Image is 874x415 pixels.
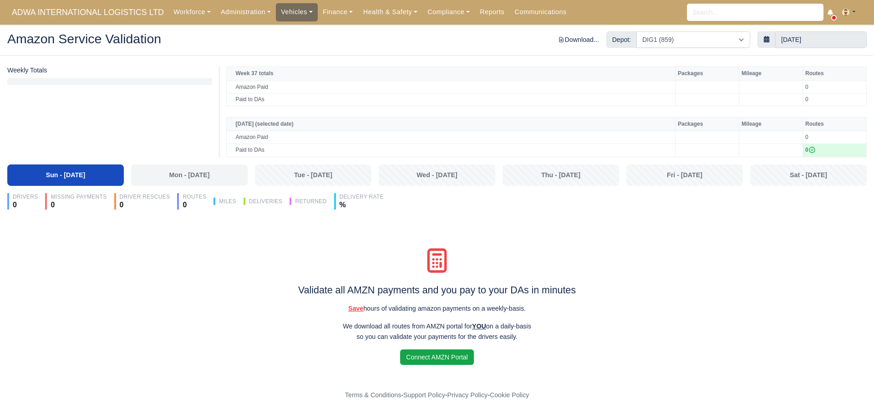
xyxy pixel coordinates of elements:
[226,67,676,81] th: Week 37 totals
[422,3,475,21] a: Compliance
[178,390,696,400] div: - - -
[7,321,867,342] p: We download all routes from AMZN portal for on a daily-basis so you can validate your payments fo...
[249,198,283,205] div: Deliveries
[803,67,867,81] th: Routes
[226,81,676,93] td: Amazon Paid
[632,170,737,180] div: Fri - [DATE]
[51,200,107,210] div: 0
[7,242,867,365] div: Validate all AMZN payments and you pay to your DAs in minutes
[676,67,739,81] th: Packages
[739,118,803,131] th: Mileage
[345,391,401,399] a: Terms & Conditions
[7,32,430,45] h2: Amazon Service Validation
[216,3,276,21] a: Administration
[348,305,363,312] strong: Save
[7,3,168,21] span: ADWA INTERNATIONAL LOGISTICS LTD
[400,349,473,365] a: Connect AMZN Portal
[226,93,676,106] td: Paid to DAs
[739,67,803,81] th: Mileage
[803,81,867,93] td: 0
[805,146,857,154] div: 0
[7,303,867,314] p: hours of validating amazon payments on a weekly-basis.
[558,35,599,45] div: Download...
[13,170,118,180] div: Sun - [DATE]
[13,193,38,200] div: Drivers
[120,200,170,210] div: 0
[472,323,486,330] u: YOU
[295,198,326,205] div: Returned
[219,198,236,205] div: Miles
[0,24,874,56] div: Amazon Service Validation
[403,391,445,399] a: Support Policy
[13,200,38,210] div: 0
[475,3,509,21] a: Reports
[120,193,170,200] div: Driver Rescues
[828,371,874,415] iframe: Chat Widget
[226,118,676,131] th: [DATE] (selected date)
[137,170,242,180] div: Mon - [DATE]
[803,118,867,131] th: Routes
[226,131,676,144] td: Amazon Paid
[384,170,490,180] div: Wed - [DATE]
[276,3,318,21] a: Vehicles
[318,3,358,21] a: Finance
[803,93,867,106] td: 0
[226,144,676,157] td: Paid to DAs
[260,170,366,180] div: Tue - [DATE]
[803,131,867,144] td: 0
[756,170,861,180] div: Sat - [DATE]
[358,3,422,21] a: Health & Safety
[7,285,867,297] h4: Validate all AMZN payments and you pay to your DAs in minutes
[7,4,168,21] a: ADWA INTERNATIONAL LOGISTICS LTD
[340,193,384,200] div: Delivery Rate
[447,391,488,399] a: Privacy Policy
[183,200,206,210] div: 0
[51,193,107,200] div: Missing Payments
[183,193,206,200] div: Routes
[687,4,823,21] input: Search...
[7,67,212,74] h6: Weekly Totals
[490,391,529,399] a: Cookie Policy
[168,3,216,21] a: Workforce
[509,3,572,21] a: Communications
[508,170,614,180] div: Thu - [DATE]
[606,31,637,48] div: Depot:
[676,118,739,131] th: Packages
[340,200,384,210] div: %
